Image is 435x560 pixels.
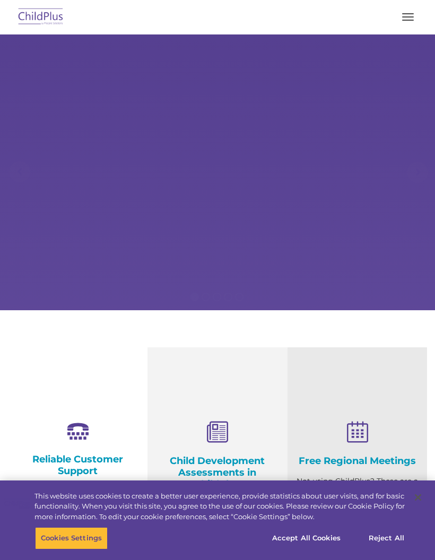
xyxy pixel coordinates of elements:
button: Accept All Cookies [266,527,346,549]
button: Close [406,486,430,509]
h4: Reliable Customer Support [16,453,140,477]
img: ChildPlus by Procare Solutions [16,5,66,30]
button: Cookies Settings [35,527,108,549]
p: Not using ChildPlus? These are a great opportunity to network and learn from ChildPlus users. Fin... [295,475,419,541]
h4: Free Regional Meetings [295,455,419,467]
h4: Child Development Assessments in ChildPlus [155,455,279,490]
div: This website uses cookies to create a better user experience, provide statistics about user visit... [34,491,405,522]
button: Reject All [353,527,420,549]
